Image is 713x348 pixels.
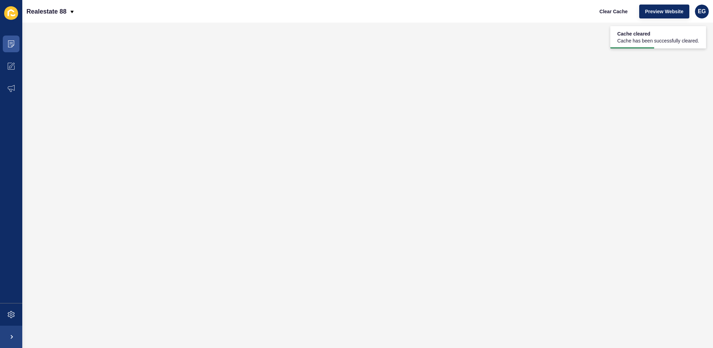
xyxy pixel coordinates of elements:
[639,5,689,18] button: Preview Website
[645,8,683,15] span: Preview Website
[26,3,66,20] p: Realestate 88
[698,8,706,15] span: EG
[594,5,634,18] button: Clear Cache
[617,37,699,44] span: Cache has been successfully cleared.
[600,8,628,15] span: Clear Cache
[617,30,699,37] span: Cache cleared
